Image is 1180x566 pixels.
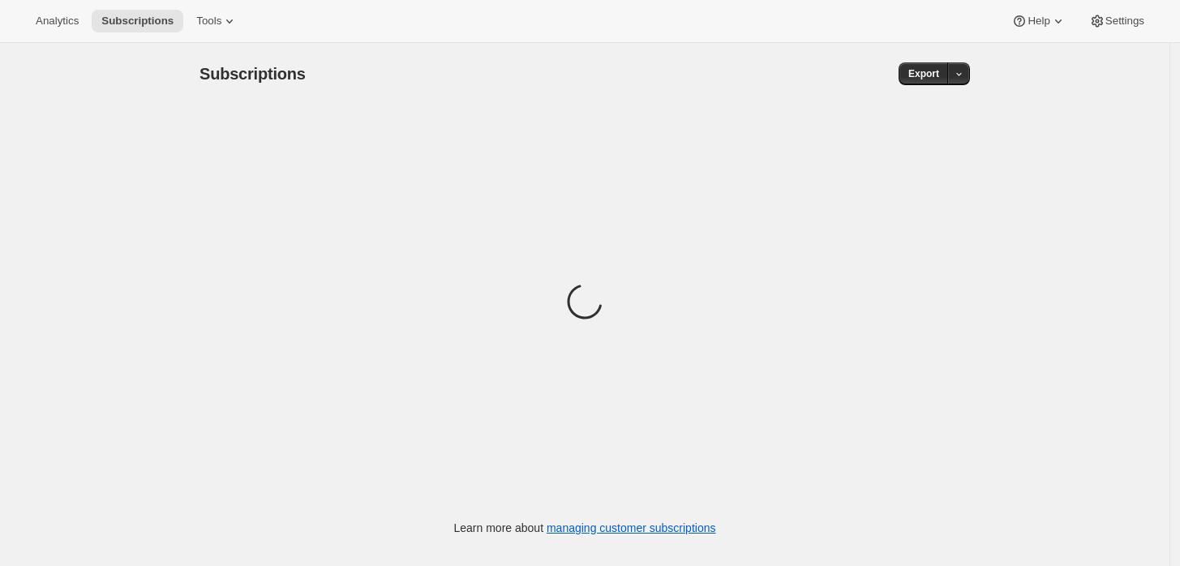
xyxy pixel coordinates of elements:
[36,15,79,28] span: Analytics
[92,10,183,32] button: Subscriptions
[1105,15,1144,28] span: Settings
[1002,10,1075,32] button: Help
[899,62,949,85] button: Export
[908,67,939,80] span: Export
[200,65,306,83] span: Subscriptions
[454,520,716,536] p: Learn more about
[1028,15,1049,28] span: Help
[101,15,174,28] span: Subscriptions
[196,15,221,28] span: Tools
[187,10,247,32] button: Tools
[547,521,716,534] a: managing customer subscriptions
[26,10,88,32] button: Analytics
[1079,10,1154,32] button: Settings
